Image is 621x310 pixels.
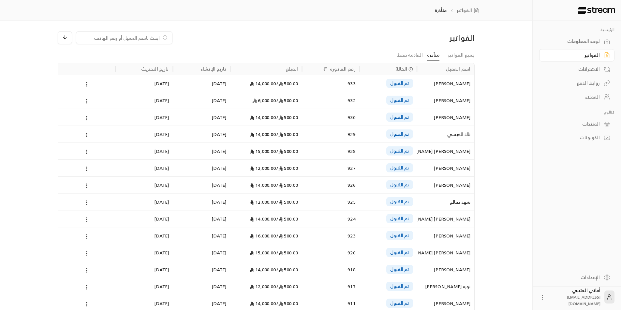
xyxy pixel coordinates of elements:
[201,65,226,73] div: تاريخ الإنشاء
[234,261,298,278] div: 14,000.00
[119,109,169,126] div: [DATE]
[306,261,356,278] div: 918
[547,274,600,281] div: الإعدادات
[446,65,470,73] div: اسم العميل
[306,244,356,261] div: 920
[177,278,226,295] div: [DATE]
[119,244,169,261] div: [DATE]
[276,96,298,104] span: 500.00 /
[306,160,356,176] div: 927
[177,261,226,278] div: [DATE]
[306,109,356,126] div: 930
[421,210,470,227] div: [PERSON_NAME] [PERSON_NAME]
[567,294,600,307] span: [EMAIL_ADDRESS][DOMAIN_NAME]
[177,210,226,227] div: [DATE]
[306,278,356,295] div: 917
[119,126,169,142] div: [DATE]
[321,65,329,73] button: Sort
[435,7,447,14] p: متأخرة
[276,215,298,223] span: 500.00 /
[539,77,614,89] a: روابط الدفع
[306,75,356,92] div: 933
[276,113,298,121] span: 500.00 /
[234,143,298,159] div: 15,000.00
[119,210,169,227] div: [DATE]
[448,49,475,61] a: جميع الفواتير
[330,65,355,73] div: رقم الفاتورة
[390,97,409,103] span: تم القبول
[286,65,298,73] div: المبلغ
[276,232,298,240] span: 500.00 /
[177,177,226,193] div: [DATE]
[397,49,423,61] a: القادمة فقط
[390,80,409,87] span: تم القبول
[457,7,481,14] a: الفواتير
[306,210,356,227] div: 924
[421,109,470,126] div: [PERSON_NAME]
[177,194,226,210] div: [DATE]
[276,130,298,138] span: 500.00 /
[276,299,298,307] span: 500.00 /
[539,27,614,33] p: الرئيسية
[390,232,409,239] span: تم القبول
[119,75,169,92] div: [DATE]
[306,126,356,142] div: 929
[421,143,470,159] div: [PERSON_NAME] [PERSON_NAME]
[390,114,409,120] span: تم القبول
[539,63,614,75] a: الاشتراكات
[390,300,409,306] span: تم القبول
[435,7,481,14] nav: breadcrumb
[276,249,298,257] span: 500.00 /
[119,278,169,295] div: [DATE]
[421,244,470,261] div: [PERSON_NAME] [PERSON_NAME]
[539,117,614,130] a: المنتجات
[390,266,409,273] span: تم القبول
[234,109,298,126] div: 14,000.00
[80,34,160,41] input: ابحث باسم العميل أو رقم الهاتف
[539,49,614,62] a: الفواتير
[234,92,298,109] div: 6,000.00
[276,282,298,290] span: 500.00 /
[539,271,614,284] a: الإعدادات
[306,143,356,159] div: 928
[421,126,470,142] div: نالا القيسي
[547,94,600,100] div: العملاء
[421,227,470,244] div: [PERSON_NAME]
[421,92,470,109] div: [PERSON_NAME]
[390,148,409,154] span: تم القبول
[375,33,475,43] div: الفواتير
[276,198,298,206] span: 500.00 /
[276,164,298,172] span: 500.00 /
[427,49,439,61] a: متأخرة
[421,75,470,92] div: [PERSON_NAME]
[234,278,298,295] div: 12,000.00
[276,79,298,88] span: 500.00 /
[539,35,614,48] a: لوحة المعلومات
[276,147,298,155] span: 500.00 /
[390,165,409,171] span: تم القبول
[547,66,600,73] div: الاشتراكات
[390,198,409,205] span: تم القبول
[234,160,298,176] div: 12,000.00
[421,194,470,210] div: شهد صالح
[234,210,298,227] div: 14,000.00
[547,121,600,127] div: المنتجات
[234,227,298,244] div: 16,000.00
[578,7,616,14] img: Logo
[276,181,298,189] span: 500.00 /
[119,177,169,193] div: [DATE]
[234,194,298,210] div: 12,000.00
[421,261,470,278] div: [PERSON_NAME]
[390,215,409,222] span: تم القبول
[390,283,409,290] span: تم القبول
[547,38,600,45] div: لوحة المعلومات
[234,177,298,193] div: 14,000.00
[547,80,600,86] div: روابط الدفع
[421,160,470,176] div: [PERSON_NAME]
[119,261,169,278] div: [DATE]
[539,110,614,115] p: كتالوج
[306,177,356,193] div: 926
[390,182,409,188] span: تم القبول
[177,126,226,142] div: [DATE]
[119,194,169,210] div: [DATE]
